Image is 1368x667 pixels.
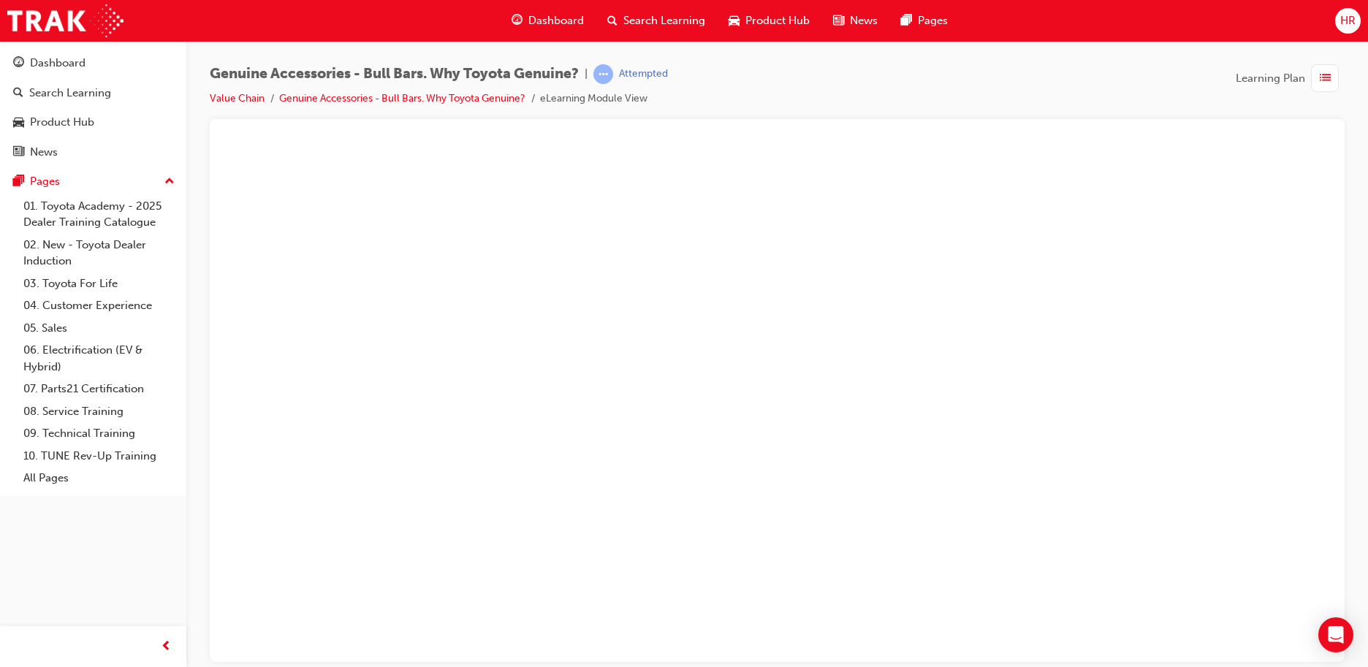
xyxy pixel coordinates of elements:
[1335,8,1361,34] button: HR
[6,168,180,195] button: Pages
[18,234,180,272] a: 02. New - Toyota Dealer Induction
[619,67,668,81] div: Attempted
[729,12,740,30] span: car-icon
[18,422,180,445] a: 09. Technical Training
[850,12,878,29] span: News
[210,66,579,83] span: Genuine Accessories - Bull Bars. Why Toyota Genuine?
[1236,64,1345,92] button: Learning Plan
[18,272,180,295] a: 03. Toyota For Life
[6,139,180,166] a: News
[6,109,180,136] a: Product Hub
[596,6,717,36] a: search-iconSearch Learning
[528,12,584,29] span: Dashboard
[18,339,180,378] a: 06. Electrification (EV & Hybrid)
[18,467,180,489] a: All Pages
[18,400,180,423] a: 08. Service Training
[717,6,821,36] a: car-iconProduct Hub
[30,173,60,190] div: Pages
[13,175,24,188] span: pages-icon
[6,50,180,77] a: Dashboard
[1318,617,1353,652] div: Open Intercom Messenger
[821,6,889,36] a: news-iconNews
[6,47,180,168] button: DashboardSearch LearningProduct HubNews
[18,294,180,317] a: 04. Customer Experience
[500,6,596,36] a: guage-iconDashboard
[161,638,172,656] span: prev-icon
[13,146,24,159] span: news-icon
[1320,69,1331,88] span: list-icon
[1340,12,1356,29] span: HR
[7,4,123,37] img: Trak
[30,144,58,161] div: News
[1236,70,1305,87] span: Learning Plan
[745,12,810,29] span: Product Hub
[607,12,617,30] span: search-icon
[279,92,525,104] a: Genuine Accessories - Bull Bars. Why Toyota Genuine?
[30,55,85,72] div: Dashboard
[18,378,180,400] a: 07. Parts21 Certification
[164,172,175,191] span: up-icon
[889,6,959,36] a: pages-iconPages
[833,12,844,30] span: news-icon
[13,87,23,100] span: search-icon
[6,80,180,107] a: Search Learning
[512,12,522,30] span: guage-icon
[901,12,912,30] span: pages-icon
[540,91,647,107] li: eLearning Module View
[13,57,24,70] span: guage-icon
[30,114,94,131] div: Product Hub
[18,445,180,468] a: 10. TUNE Rev-Up Training
[585,66,588,83] span: |
[593,64,613,84] span: learningRecordVerb_ATTEMPT-icon
[623,12,705,29] span: Search Learning
[18,195,180,234] a: 01. Toyota Academy - 2025 Dealer Training Catalogue
[29,85,111,102] div: Search Learning
[210,92,265,104] a: Value Chain
[18,317,180,340] a: 05. Sales
[13,116,24,129] span: car-icon
[918,12,948,29] span: Pages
